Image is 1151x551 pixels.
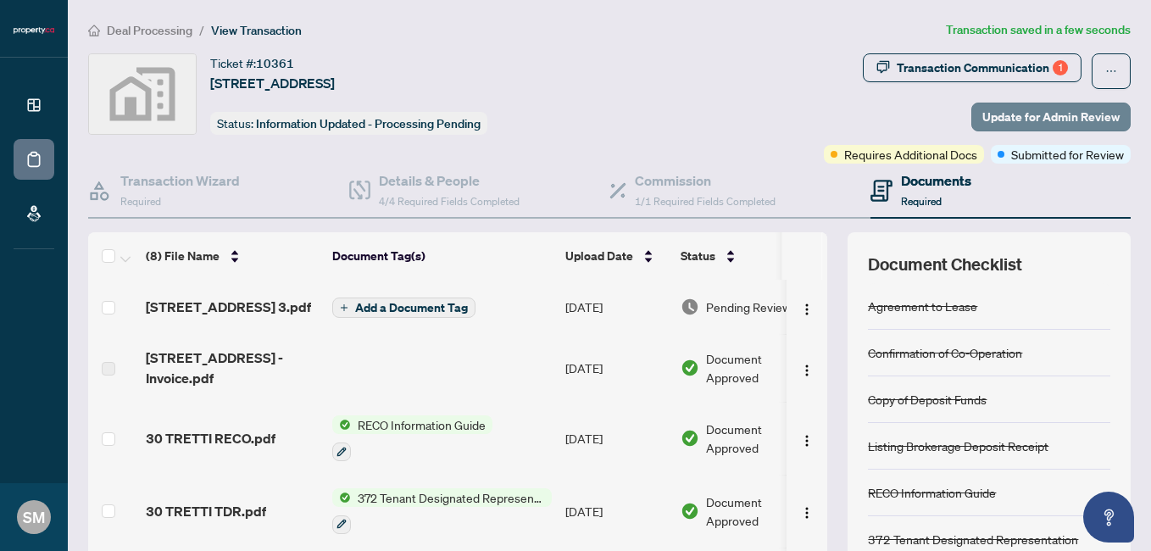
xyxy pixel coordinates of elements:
[800,364,814,377] img: Logo
[146,428,275,448] span: 30 TRETTI RECO.pdf
[210,73,335,93] span: [STREET_ADDRESS]
[332,488,552,534] button: Status Icon372 Tenant Designated Representation Agreement with Company Schedule A
[351,488,552,507] span: 372 Tenant Designated Representation Agreement with Company Schedule A
[793,498,820,525] button: Logo
[559,475,674,548] td: [DATE]
[120,195,161,208] span: Required
[868,437,1048,455] div: Listing Brokerage Deposit Receipt
[1011,145,1124,164] span: Submitted for Review
[868,483,996,502] div: RECO Information Guide
[706,349,811,387] span: Document Approved
[332,415,351,434] img: Status Icon
[844,145,977,164] span: Requires Additional Docs
[681,247,715,265] span: Status
[800,434,814,448] img: Logo
[211,23,302,38] span: View Transaction
[340,303,348,312] span: plus
[868,297,977,315] div: Agreement to Lease
[210,112,487,135] div: Status:
[351,415,492,434] span: RECO Information Guide
[681,429,699,448] img: Document Status
[256,56,294,71] span: 10361
[325,232,559,280] th: Document Tag(s)
[1053,60,1068,75] div: 1
[107,23,192,38] span: Deal Processing
[897,54,1068,81] div: Transaction Communication
[901,170,971,191] h4: Documents
[971,103,1131,131] button: Update for Admin Review
[863,53,1081,82] button: Transaction Communication1
[332,415,492,461] button: Status IconRECO Information Guide
[793,354,820,381] button: Logo
[868,390,987,409] div: Copy of Deposit Funds
[868,343,1022,362] div: Confirmation of Co-Operation
[559,402,674,475] td: [DATE]
[210,53,294,73] div: Ticket #:
[681,502,699,520] img: Document Status
[946,20,1131,40] article: Transaction saved in a few seconds
[256,116,481,131] span: Information Updated - Processing Pending
[800,303,814,316] img: Logo
[146,348,319,388] span: [STREET_ADDRESS] - Invoice.pdf
[1083,492,1134,543] button: Open asap
[89,54,196,134] img: svg%3e
[332,488,351,507] img: Status Icon
[379,195,520,208] span: 4/4 Required Fields Completed
[332,298,475,318] button: Add a Document Tag
[793,425,820,452] button: Logo
[120,170,240,191] h4: Transaction Wizard
[14,25,54,36] img: logo
[332,297,475,319] button: Add a Document Tag
[199,20,204,40] li: /
[139,232,325,280] th: (8) File Name
[565,247,633,265] span: Upload Date
[800,506,814,520] img: Logo
[146,501,266,521] span: 30 TRETTI TDR.pdf
[146,247,220,265] span: (8) File Name
[355,302,468,314] span: Add a Document Tag
[379,170,520,191] h4: Details & People
[868,253,1022,276] span: Document Checklist
[23,505,45,529] span: SM
[793,293,820,320] button: Logo
[1105,65,1117,77] span: ellipsis
[706,298,791,316] span: Pending Review
[88,25,100,36] span: home
[706,493,811,530] span: Document Approved
[559,280,674,334] td: [DATE]
[706,420,811,457] span: Document Approved
[674,232,818,280] th: Status
[901,195,942,208] span: Required
[681,359,699,377] img: Document Status
[635,170,776,191] h4: Commission
[982,103,1120,131] span: Update for Admin Review
[559,232,674,280] th: Upload Date
[635,195,776,208] span: 1/1 Required Fields Completed
[559,334,674,402] td: [DATE]
[681,298,699,316] img: Document Status
[146,297,311,317] span: [STREET_ADDRESS] 3.pdf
